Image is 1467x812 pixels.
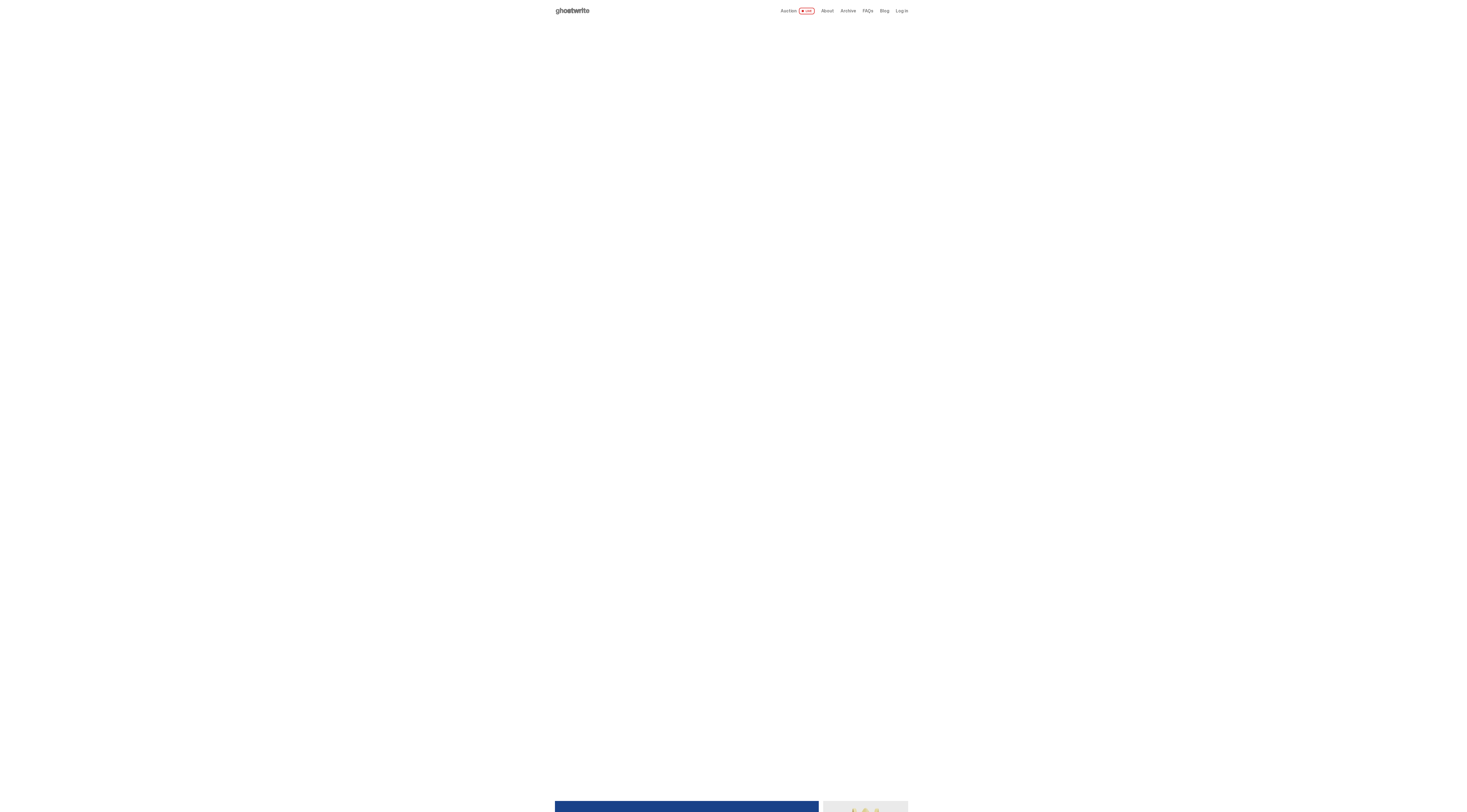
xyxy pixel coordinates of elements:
a: Log in [896,9,908,13]
a: Auction LIVE [781,8,814,14]
span: Auction [781,9,797,13]
span: LIVE [799,8,815,14]
a: FAQs [863,9,873,13]
a: About [821,9,834,13]
a: Blog [880,9,889,13]
a: Archive [841,9,856,13]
